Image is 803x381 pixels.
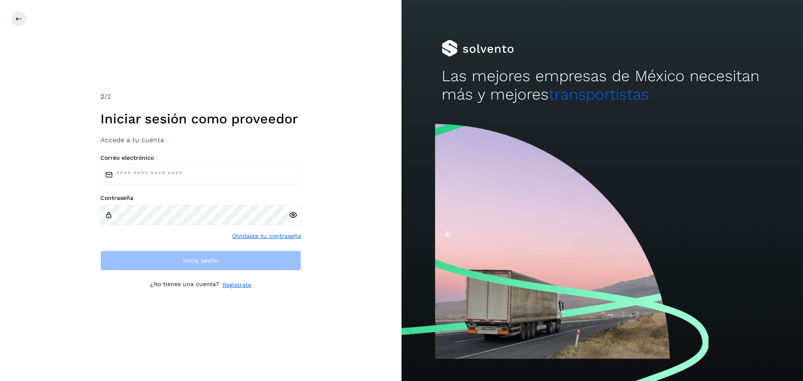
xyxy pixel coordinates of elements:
[183,258,219,263] span: Inicia sesión
[222,281,251,289] a: Regístrate
[100,92,104,100] span: 2
[100,92,301,102] div: /2
[100,111,301,127] h1: Iniciar sesión como proveedor
[100,136,301,144] h3: Accede a tu cuenta
[150,281,219,289] p: ¿No tienes una cuenta?
[100,194,301,202] label: Contraseña
[442,67,763,104] h2: Las mejores empresas de México necesitan más y mejores
[100,251,301,271] button: Inicia sesión
[232,232,301,240] a: Olvidaste tu contraseña
[100,154,301,161] label: Correo electrónico
[549,85,649,103] span: transportistas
